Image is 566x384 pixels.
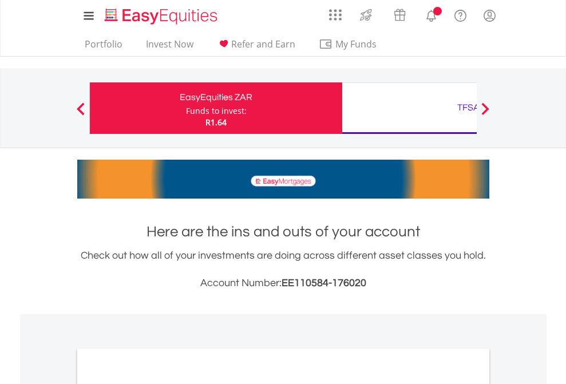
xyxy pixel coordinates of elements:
[417,3,446,26] a: Notifications
[446,3,475,26] a: FAQ's and Support
[186,105,247,117] div: Funds to invest:
[80,38,127,56] a: Portfolio
[212,38,300,56] a: Refer and Earn
[97,89,335,105] div: EasyEquities ZAR
[100,3,222,26] a: Home page
[77,221,489,242] h1: Here are the ins and outs of your account
[390,6,409,24] img: vouchers-v2.svg
[102,7,222,26] img: EasyEquities_Logo.png
[205,117,227,128] span: R1.64
[77,160,489,199] img: EasyMortage Promotion Banner
[329,9,342,21] img: grid-menu-icon.svg
[77,275,489,291] h3: Account Number:
[322,3,349,21] a: AppsGrid
[357,6,375,24] img: thrive-v2.svg
[319,37,394,52] span: My Funds
[475,3,504,28] a: My Profile
[383,3,417,24] a: Vouchers
[77,248,489,291] div: Check out how all of your investments are doing across different asset classes you hold.
[69,108,92,120] button: Previous
[282,278,366,288] span: EE110584-176020
[474,108,497,120] button: Next
[231,38,295,50] span: Refer and Earn
[141,38,198,56] a: Invest Now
